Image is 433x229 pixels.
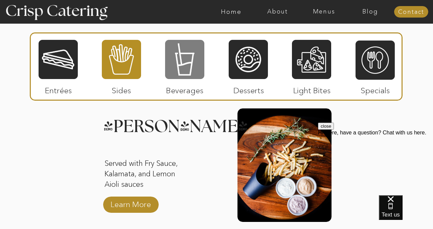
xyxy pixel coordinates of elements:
h3: [PERSON_NAME] [103,118,228,126]
p: Entrées [36,79,81,99]
iframe: podium webchat widget prompt [318,123,433,204]
p: Specials [352,79,397,99]
a: Learn More [108,193,153,212]
a: Contact [394,9,428,16]
p: Beverages [162,79,207,99]
p: Light Bites [289,79,334,99]
p: Sides [99,79,144,99]
a: Blog [347,8,393,15]
a: Home [208,8,254,15]
p: Desserts [226,79,271,99]
p: Served with Fry Sauce, Kalamata, and Lemon Aioli sauces [105,158,191,191]
a: About [254,8,301,15]
a: Menus [301,8,347,15]
iframe: podium webchat widget bubble [379,195,433,229]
